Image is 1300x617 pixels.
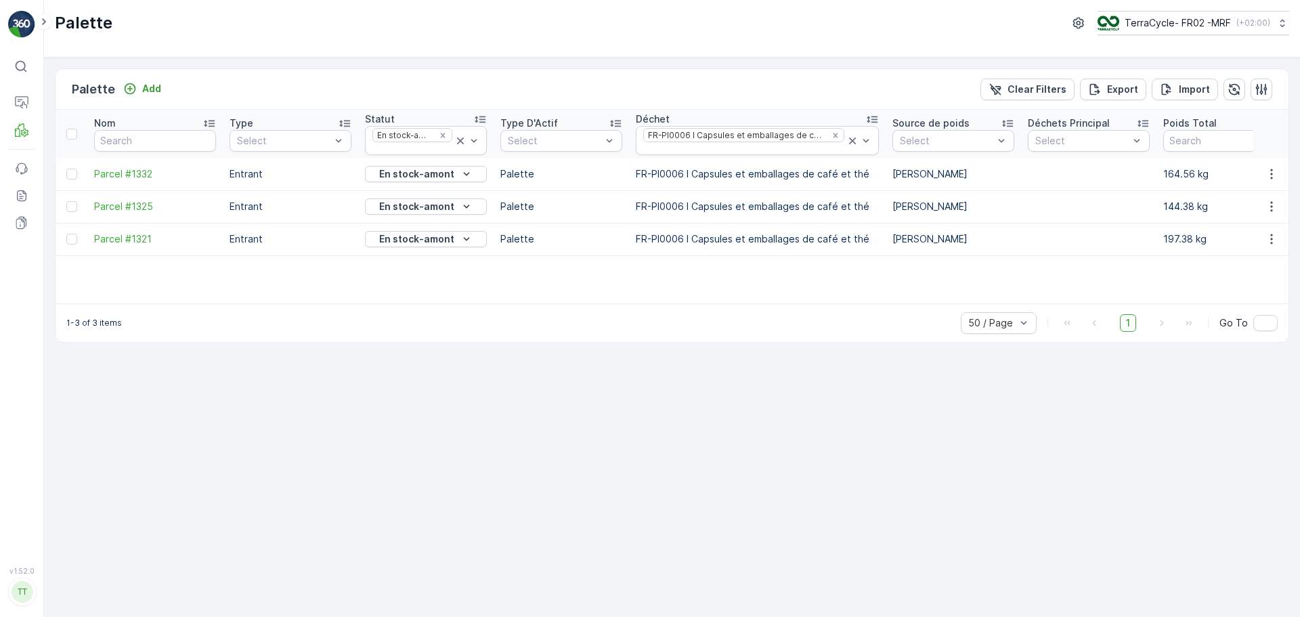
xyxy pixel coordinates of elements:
p: Entrant [230,200,351,213]
button: Add [118,81,167,97]
p: Statut [365,112,395,126]
p: TerraCycle- FR02 -MRF [1125,16,1231,30]
div: Remove FR-PI0006 I Capsules et emballages de café et thé [828,130,843,141]
p: Déchet [636,112,670,126]
p: Select [1035,134,1129,148]
div: Toggle Row Selected [66,169,77,179]
p: ( +02:00 ) [1236,18,1270,28]
div: FR-PI0006 I Capsules et emballages de café et thé [644,129,827,142]
p: Import [1179,83,1210,96]
p: FR-PI0006 I Capsules et emballages de café et thé [636,232,879,246]
p: Palette [500,232,622,246]
button: En stock-amont [365,198,487,215]
p: 197.38 kg [1163,232,1285,246]
p: Palette [500,167,622,181]
p: Déchets Principal [1028,116,1110,130]
p: Export [1107,83,1138,96]
span: v 1.52.0 [8,567,35,575]
button: Clear Filters [980,79,1075,100]
div: Remove En stock-amont [435,130,450,141]
button: Import [1152,79,1218,100]
button: TT [8,578,35,606]
button: Export [1080,79,1146,100]
button: En stock-amont [365,166,487,182]
p: FR-PI0006 I Capsules et emballages de café et thé [636,200,879,213]
button: TerraCycle- FR02 -MRF(+02:00) [1098,11,1289,35]
p: En stock-amont [379,200,454,213]
img: terracycle.png [1098,16,1119,30]
span: Go To [1219,316,1248,330]
div: En stock-amont [373,129,435,142]
p: Palette [55,12,112,34]
p: [PERSON_NAME] [892,232,1014,246]
div: Toggle Row Selected [66,201,77,212]
a: Parcel #1325 [94,200,216,213]
p: Select [508,134,601,148]
p: Palette [500,200,622,213]
button: En stock-amont [365,231,487,247]
div: TT [12,581,33,603]
p: Entrant [230,167,351,181]
p: FR-PI0006 I Capsules et emballages de café et thé [636,167,879,181]
p: 164.56 kg [1163,167,1285,181]
p: Type [230,116,253,130]
p: Entrant [230,232,351,246]
p: Palette [72,80,115,99]
p: [PERSON_NAME] [892,200,1014,213]
a: Parcel #1332 [94,167,216,181]
p: En stock-amont [379,232,454,246]
p: Type D'Actif [500,116,558,130]
input: Search [1163,130,1285,152]
div: Toggle Row Selected [66,234,77,244]
p: En stock-amont [379,167,454,181]
p: 1-3 of 3 items [66,318,122,328]
p: [PERSON_NAME] [892,167,1014,181]
span: 1 [1120,314,1136,332]
p: Select [237,134,330,148]
p: Source de poids [892,116,970,130]
p: Nom [94,116,116,130]
p: Clear Filters [1007,83,1066,96]
input: Search [94,130,216,152]
a: Parcel #1321 [94,232,216,246]
p: Poids Total [1163,116,1217,130]
p: Select [900,134,993,148]
img: logo [8,11,35,38]
p: 144.38 kg [1163,200,1285,213]
p: Add [142,82,161,95]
